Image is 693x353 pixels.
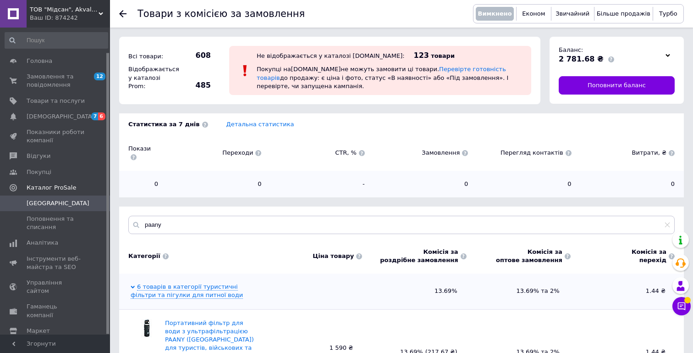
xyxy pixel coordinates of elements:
[496,248,562,264] span: Комісія за оптове замовлення
[94,73,105,80] span: 12
[91,112,99,120] span: 7
[126,63,176,93] div: Відображається у каталозі Prom:
[581,180,675,188] span: 0
[167,149,261,157] span: Переходи
[128,120,208,129] span: Статистика за 7 днів
[131,283,243,299] a: 6 товарів в категорії туристичні фільтри та пігулки для питної води
[27,279,85,295] span: Управління сайтом
[27,215,85,231] span: Поповнення та списання
[128,180,158,188] span: 0
[330,344,353,351] span: 1 590 ₴
[5,32,108,49] input: Пошук
[27,239,58,247] span: Аналітика
[179,80,211,90] span: 485
[30,14,110,22] div: Ваш ID: 874242
[270,149,364,157] span: CTR, %
[98,112,105,120] span: 6
[27,199,89,207] span: [GEOGRAPHIC_DATA]
[137,319,156,337] img: Портативний фільтр для води з ультрафільтрацією PAANY (Японія) для туристів, військових та гумані...
[632,248,666,264] span: Комісія за перехід
[167,180,261,188] span: 0
[431,52,455,59] span: товари
[588,81,646,90] span: Поповнити баланс
[374,180,468,188] span: 0
[179,50,211,61] span: 608
[30,6,99,14] span: ТОВ "Мідсан", Akvalekar
[597,7,650,21] button: Більше продажів
[257,52,405,59] div: Не відображається у каталозі [DOMAIN_NAME]:
[477,149,571,157] span: Перегляд контактів
[27,73,85,89] span: Замовлення та повідомлення
[559,76,675,95] a: Поповнити баланс
[27,97,85,105] span: Товари та послуги
[27,327,50,335] span: Маркет
[27,57,52,65] span: Головна
[137,9,305,19] div: Товари з комісією за замовлення
[581,149,675,157] span: Витрати, ₴
[27,152,50,160] span: Відгуки
[270,180,364,188] span: -
[238,64,252,78] img: :exclamation:
[554,7,592,21] button: Звичайний
[380,248,458,264] span: Комісія за роздрібне замовлення
[128,216,675,234] input: Знайти товар
[126,50,176,63] div: Всі товари:
[414,51,429,60] span: 123
[27,303,85,319] span: Гаманець компанії
[128,252,160,260] span: Категорії
[119,10,126,17] div: Повернутися назад
[27,112,94,121] span: [DEMOGRAPHIC_DATA]
[476,7,514,21] button: Вимкнено
[478,10,512,17] span: Вимкнено
[477,180,571,188] span: 0
[559,55,604,63] span: 2 781.68 ₴
[559,46,583,53] span: Баланс:
[655,7,681,21] button: Турбо
[226,121,294,128] a: Детальна статистика
[555,10,589,17] span: Звичайний
[371,287,457,295] span: 13.69%
[522,10,545,17] span: Економ
[659,10,677,17] span: Турбо
[672,297,691,315] button: Чат з покупцем
[27,168,51,176] span: Покупці
[597,10,650,17] span: Більше продажів
[646,287,665,294] span: 1.44 ₴
[517,287,561,294] span: 13.69% та 2%
[313,252,354,260] span: Ціна товару
[374,149,468,157] span: Замовлення
[27,184,76,192] span: Каталог ProSale
[27,128,85,145] span: Показники роботи компанії
[128,145,158,161] span: Покази
[257,66,508,89] span: Покупці на [DOMAIN_NAME] не можуть замовити ці товари. до продажу: є ціна і фото, статус «В наявн...
[27,255,85,271] span: Інструменти веб-майстра та SEO
[519,7,548,21] button: Економ
[257,66,506,81] a: Перевірте готовність товарів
